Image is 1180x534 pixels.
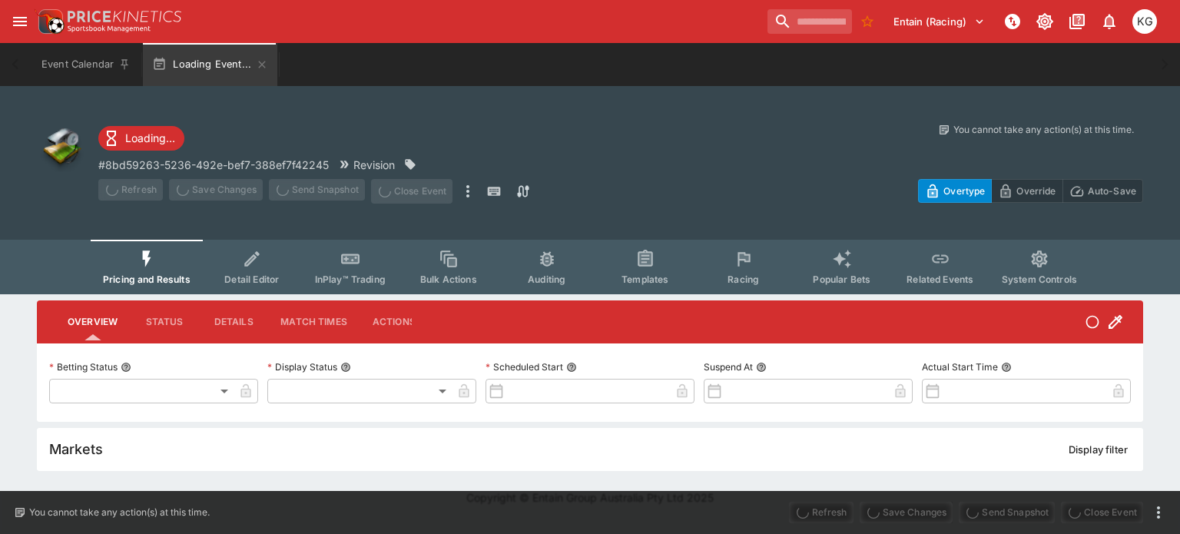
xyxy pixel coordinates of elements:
[121,362,131,373] button: Betting Status
[756,362,767,373] button: Suspend At
[143,43,277,86] button: Loading Event...
[125,130,175,146] p: Loading...
[130,303,199,340] button: Status
[486,360,563,373] p: Scheduled Start
[315,274,386,285] span: InPlay™ Trading
[459,179,477,204] button: more
[1001,362,1012,373] button: Actual Start Time
[1128,5,1162,38] button: Kevin Gutschlag
[999,8,1026,35] button: NOT Connected to PK
[1149,503,1168,522] button: more
[922,360,998,373] p: Actual Start Time
[37,123,86,172] img: other.png
[704,360,753,373] p: Suspend At
[907,274,973,285] span: Related Events
[528,274,565,285] span: Auditing
[621,274,668,285] span: Templates
[68,11,181,22] img: PriceKinetics
[199,303,268,340] button: Details
[1088,183,1136,199] p: Auto-Save
[1095,8,1123,35] button: Notifications
[1016,183,1056,199] p: Override
[68,25,151,32] img: Sportsbook Management
[353,157,395,173] p: Revision
[1031,8,1059,35] button: Toggle light/dark mode
[103,274,191,285] span: Pricing and Results
[767,9,852,34] input: search
[55,303,130,340] button: Overview
[360,303,429,340] button: Actions
[1059,437,1137,462] button: Display filter
[34,6,65,37] img: PriceKinetics Logo
[566,362,577,373] button: Scheduled Start
[1132,9,1157,34] div: Kevin Gutschlag
[813,274,870,285] span: Popular Bets
[991,179,1062,203] button: Override
[268,303,360,340] button: Match Times
[953,123,1134,137] p: You cannot take any action(s) at this time.
[6,8,34,35] button: open drawer
[1062,179,1143,203] button: Auto-Save
[943,183,985,199] p: Overtype
[49,440,103,458] h5: Markets
[340,362,351,373] button: Display Status
[32,43,140,86] button: Event Calendar
[884,9,994,34] button: Select Tenant
[49,360,118,373] p: Betting Status
[918,179,992,203] button: Overtype
[1002,274,1077,285] span: System Controls
[728,274,759,285] span: Racing
[98,157,329,173] p: Copy To Clipboard
[91,240,1089,294] div: Event type filters
[267,360,337,373] p: Display Status
[855,9,880,34] button: No Bookmarks
[224,274,279,285] span: Detail Editor
[420,274,477,285] span: Bulk Actions
[1063,8,1091,35] button: Documentation
[29,506,210,519] p: You cannot take any action(s) at this time.
[918,179,1143,203] div: Start From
